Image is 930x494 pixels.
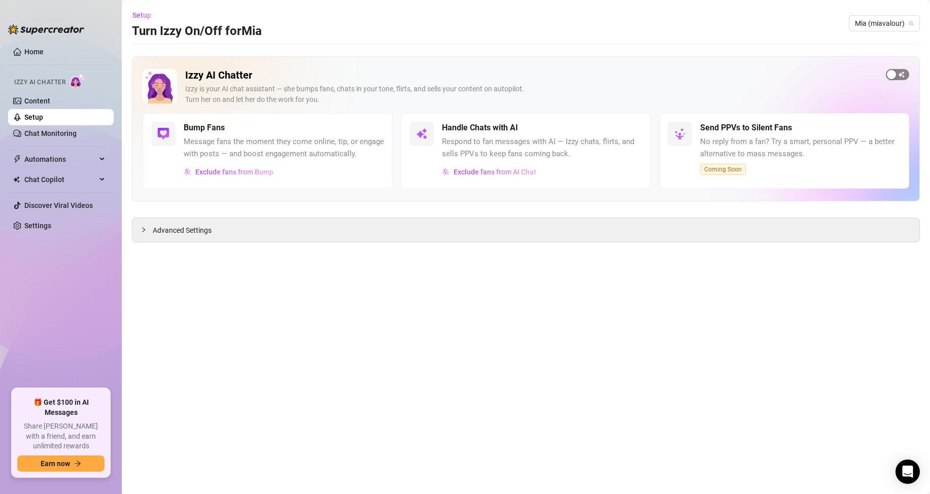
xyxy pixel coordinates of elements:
[132,7,159,23] button: Setup
[13,155,21,163] span: thunderbolt
[14,78,65,87] span: Izzy AI Chatter
[454,168,536,176] span: Exclude fans from AI Chat
[700,122,792,134] h5: Send PPVs to Silent Fans
[157,128,169,140] img: svg%3e
[855,16,914,31] span: Mia (miavalour)
[17,455,105,472] button: Earn nowarrow-right
[700,136,901,160] span: No reply from a fan? Try a smart, personal PPV — a better alternative to mass messages.
[143,69,177,103] img: Izzy AI Chatter
[141,227,147,233] span: collapsed
[195,168,273,176] span: Exclude fans from Bump
[24,48,44,56] a: Home
[41,460,70,468] span: Earn now
[17,398,105,417] span: 🎁 Get $100 in AI Messages
[184,164,274,180] button: Exclude fans from Bump
[24,222,51,230] a: Settings
[17,421,105,451] span: Share [PERSON_NAME] with a friend, and earn unlimited rewards
[74,460,81,467] span: arrow-right
[24,151,96,167] span: Automations
[24,171,96,188] span: Chat Copilot
[416,128,428,140] img: svg%3e
[141,224,153,235] div: collapsed
[185,69,878,82] h2: Izzy AI Chatter
[184,122,225,134] h5: Bump Fans
[674,128,686,140] img: svg%3e
[24,113,43,121] a: Setup
[153,225,212,236] span: Advanced Settings
[185,84,878,105] div: Izzy is your AI chat assistant — she bumps fans, chats in your tone, flirts, and sells your conte...
[8,24,84,34] img: logo-BBDzfeDw.svg
[24,97,50,105] a: Content
[700,164,746,175] span: Coming Soon
[895,460,920,484] div: Open Intercom Messenger
[132,11,151,19] span: Setup
[13,176,20,183] img: Chat Copilot
[442,164,537,180] button: Exclude fans from AI Chat
[184,168,191,175] img: svg%3e
[442,122,518,134] h5: Handle Chats with AI
[184,136,384,160] span: Message fans the moment they come online, tip, or engage with posts — and boost engagement automa...
[442,136,642,160] span: Respond to fan messages with AI — Izzy chats, flirts, and sells PPVs to keep fans coming back.
[132,23,262,40] h3: Turn Izzy On/Off for Mia
[24,201,93,209] a: Discover Viral Videos
[908,20,914,26] span: team
[70,74,85,88] img: AI Chatter
[24,129,77,137] a: Chat Monitoring
[442,168,450,175] img: svg%3e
